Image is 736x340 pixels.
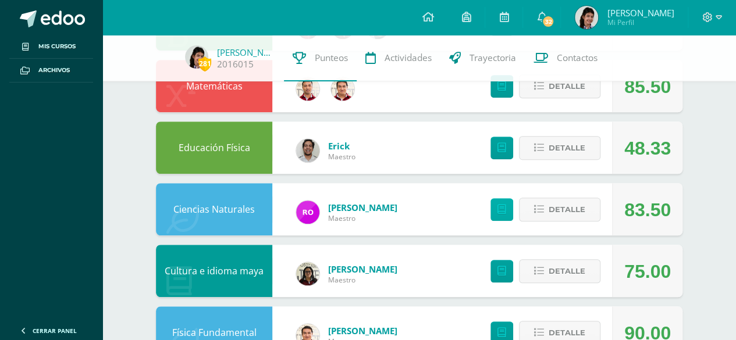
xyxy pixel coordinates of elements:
[217,58,254,70] a: 2016015
[198,56,211,71] span: 281
[9,59,93,83] a: Archivos
[575,6,598,29] img: 2a0698b19a4965b32abf07ab1fa2c9b5.png
[315,52,348,64] span: Punteos
[624,184,671,236] div: 83.50
[624,245,671,298] div: 75.00
[296,201,319,224] img: 08228f36aa425246ac1f75ab91e507c5.png
[624,122,671,174] div: 48.33
[328,213,397,223] span: Maestro
[440,35,525,81] a: Trayectoria
[357,35,440,81] a: Actividades
[519,136,600,160] button: Detalle
[607,17,674,27] span: Mi Perfil
[328,325,397,337] a: [PERSON_NAME]
[519,198,600,221] button: Detalle
[156,60,272,112] div: Matemáticas
[331,77,354,101] img: 76b79572e868f347d82537b4f7bc2cf5.png
[607,7,674,19] span: [PERSON_NAME]
[296,262,319,285] img: c64be9d0b6a0f58b034d7201874f2d94.png
[217,46,275,58] a: [PERSON_NAME]
[156,121,272,174] div: Educación Física
[284,35,357,81] a: Punteos
[9,35,93,59] a: Mis cursos
[385,52,432,64] span: Actividades
[549,260,585,282] span: Detalle
[519,259,600,283] button: Detalle
[542,15,554,28] span: 32
[328,140,355,152] a: Erick
[296,77,319,101] img: 8967023db232ea363fa53c906190b046.png
[624,60,671,113] div: 85.50
[557,52,598,64] span: Contactos
[38,42,76,51] span: Mis cursos
[519,74,600,98] button: Detalle
[185,45,208,69] img: 2a0698b19a4965b32abf07ab1fa2c9b5.png
[328,275,397,285] span: Maestro
[328,202,397,213] a: [PERSON_NAME]
[470,52,516,64] span: Trayectoria
[549,199,585,220] span: Detalle
[328,152,355,162] span: Maestro
[328,263,397,275] a: [PERSON_NAME]
[156,183,272,235] div: Ciencias Naturales
[38,66,70,75] span: Archivos
[525,35,606,81] a: Contactos
[156,245,272,297] div: Cultura e idioma maya
[296,139,319,162] img: 4e0900a1d9a69e7bb80937d985fefa87.png
[549,76,585,97] span: Detalle
[549,137,585,159] span: Detalle
[33,327,77,335] span: Cerrar panel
